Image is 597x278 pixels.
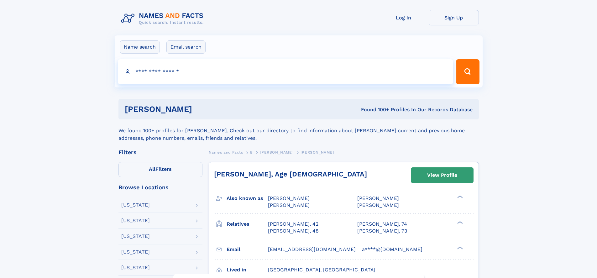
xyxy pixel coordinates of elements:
[276,106,473,113] div: Found 100+ Profiles In Our Records Database
[118,10,209,27] img: Logo Names and Facts
[121,218,150,223] div: [US_STATE]
[456,59,479,84] button: Search Button
[301,150,334,155] span: [PERSON_NAME]
[250,150,253,155] span: B
[118,119,479,142] div: We found 100+ profiles for [PERSON_NAME]. Check out our directory to find information about [PERS...
[379,10,429,25] a: Log In
[121,265,150,270] div: [US_STATE]
[227,193,268,204] h3: Also known as
[268,202,310,208] span: [PERSON_NAME]
[125,105,277,113] h1: [PERSON_NAME]
[227,244,268,255] h3: Email
[118,162,202,177] label: Filters
[268,195,310,201] span: [PERSON_NAME]
[149,166,155,172] span: All
[227,219,268,229] h3: Relatives
[268,267,375,273] span: [GEOGRAPHIC_DATA], [GEOGRAPHIC_DATA]
[121,249,150,254] div: [US_STATE]
[357,221,407,228] a: [PERSON_NAME], 74
[429,10,479,25] a: Sign Up
[268,228,319,234] a: [PERSON_NAME], 48
[118,149,202,155] div: Filters
[411,168,473,183] a: View Profile
[121,202,150,207] div: [US_STATE]
[227,265,268,275] h3: Lived in
[427,168,457,182] div: View Profile
[357,202,399,208] span: [PERSON_NAME]
[456,195,463,199] div: ❯
[260,148,293,156] a: [PERSON_NAME]
[166,40,206,54] label: Email search
[456,246,463,250] div: ❯
[268,221,318,228] a: [PERSON_NAME], 42
[121,234,150,239] div: [US_STATE]
[456,220,463,224] div: ❯
[118,59,453,84] input: search input
[214,170,367,178] a: [PERSON_NAME], Age [DEMOGRAPHIC_DATA]
[250,148,253,156] a: B
[120,40,160,54] label: Name search
[357,195,399,201] span: [PERSON_NAME]
[118,185,202,190] div: Browse Locations
[268,246,356,252] span: [EMAIL_ADDRESS][DOMAIN_NAME]
[209,148,243,156] a: Names and Facts
[260,150,293,155] span: [PERSON_NAME]
[357,228,407,234] a: [PERSON_NAME], 73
